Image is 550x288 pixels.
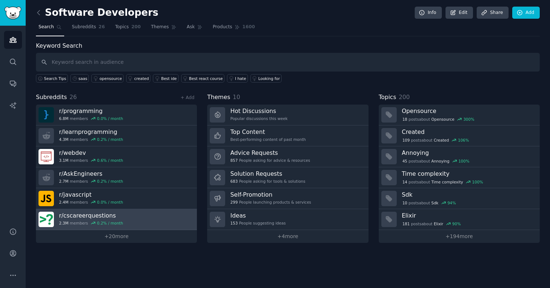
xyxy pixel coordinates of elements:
a: Topics200 [113,21,143,36]
img: cscareerquestions [38,212,54,227]
div: 94 % [447,200,456,205]
span: Products [213,24,232,30]
h3: r/ learnprogramming [59,128,123,136]
a: +4more [207,230,368,243]
h2: Software Developers [36,7,158,19]
span: 109 [402,138,410,143]
a: Solution Requests683People asking for tools & solutions [207,167,368,188]
div: 0.0 % / month [97,116,123,121]
a: Ask [184,21,205,36]
h3: r/ AskEngineers [59,170,123,178]
span: 2.4M [59,200,69,205]
a: Time complexity14postsaboutTime complexity100% [379,167,540,188]
span: 2.7M [59,179,69,184]
img: GummySearch logo [4,7,21,19]
span: Themes [207,93,230,102]
span: 18 [402,117,407,122]
span: Time complexity [431,179,463,185]
a: Themes [148,21,179,36]
span: Search [38,24,54,30]
span: 10 [233,94,240,101]
span: 26 [70,94,77,101]
h3: Elixir [402,212,535,219]
span: Opensource [431,117,454,122]
a: Ideas153People suggesting ideas [207,209,368,230]
div: People suggesting ideas [230,220,286,226]
a: Edit [445,7,473,19]
h3: Sdk [402,191,535,198]
a: created [126,74,151,83]
span: Topics [379,93,396,102]
a: Created109postsaboutCreated106% [379,125,540,146]
a: Info [415,7,442,19]
a: r/programming6.8Mmembers0.0% / month [36,105,197,125]
a: Add [512,7,540,19]
div: 90 % [452,221,461,226]
a: +20more [36,230,197,243]
span: 2.3M [59,220,69,226]
a: Subreddits26 [69,21,107,36]
div: Best react course [189,76,223,81]
a: Looking for [250,74,282,83]
div: members [59,158,123,163]
a: Elixir181postsaboutElixir90% [379,209,540,230]
div: post s about [402,116,475,123]
span: Ask [187,24,195,30]
div: 0.6 % / month [97,158,123,163]
span: Subreddits [72,24,96,30]
span: Elixir [434,221,443,226]
a: r/learnprogramming4.3Mmembers0.2% / month [36,125,197,146]
h3: Top Content [230,128,306,136]
span: 153 [230,220,238,226]
span: Sdk [431,200,438,205]
div: Best-performing content of past month [230,137,306,142]
span: 200 [399,94,410,101]
h3: Ideas [230,212,286,219]
div: 100 % [472,179,483,185]
a: Advice Requests857People asking for advice & resources [207,146,368,167]
div: members [59,220,123,226]
span: 6.8M [59,116,69,121]
a: Products1600 [210,21,257,36]
a: Share [477,7,508,19]
span: 3.1M [59,158,69,163]
a: r/AskEngineers2.7Mmembers0.2% / month [36,167,197,188]
a: Hot DiscussionsPopular discussions this week [207,105,368,125]
a: Best ide [153,74,178,83]
span: Subreddits [36,93,67,102]
a: Sdk10postsaboutSdk94% [379,188,540,209]
h3: r/ javascript [59,191,123,198]
div: Best ide [161,76,177,81]
span: 10 [402,200,407,205]
span: 299 [230,200,238,205]
div: saas [78,76,87,81]
h3: r/ programming [59,107,123,115]
div: members [59,200,123,205]
div: created [134,76,149,81]
a: Best react course [181,74,224,83]
div: 300 % [463,117,474,122]
span: 26 [99,24,105,30]
span: Created [434,138,449,143]
span: 4.3M [59,137,69,142]
div: members [59,137,123,142]
span: 857 [230,158,238,163]
span: Themes [151,24,169,30]
h3: r/ webdev [59,149,123,157]
div: 0.2 % / month [97,220,123,226]
div: I hate [235,76,246,81]
a: Annoying45postsaboutAnnoying100% [379,146,540,167]
span: Search Tips [44,76,66,81]
a: Top ContentBest-performing content of past month [207,125,368,146]
a: saas [70,74,89,83]
div: 0.0 % / month [97,200,123,205]
div: 0.2 % / month [97,179,123,184]
div: post s about [402,137,470,143]
button: Search Tips [36,74,68,83]
h3: Opensource [402,107,535,115]
h3: Annoying [402,149,535,157]
span: 45 [402,158,407,164]
img: programming [38,107,54,123]
img: webdev [38,149,54,164]
h3: Time complexity [402,170,535,178]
